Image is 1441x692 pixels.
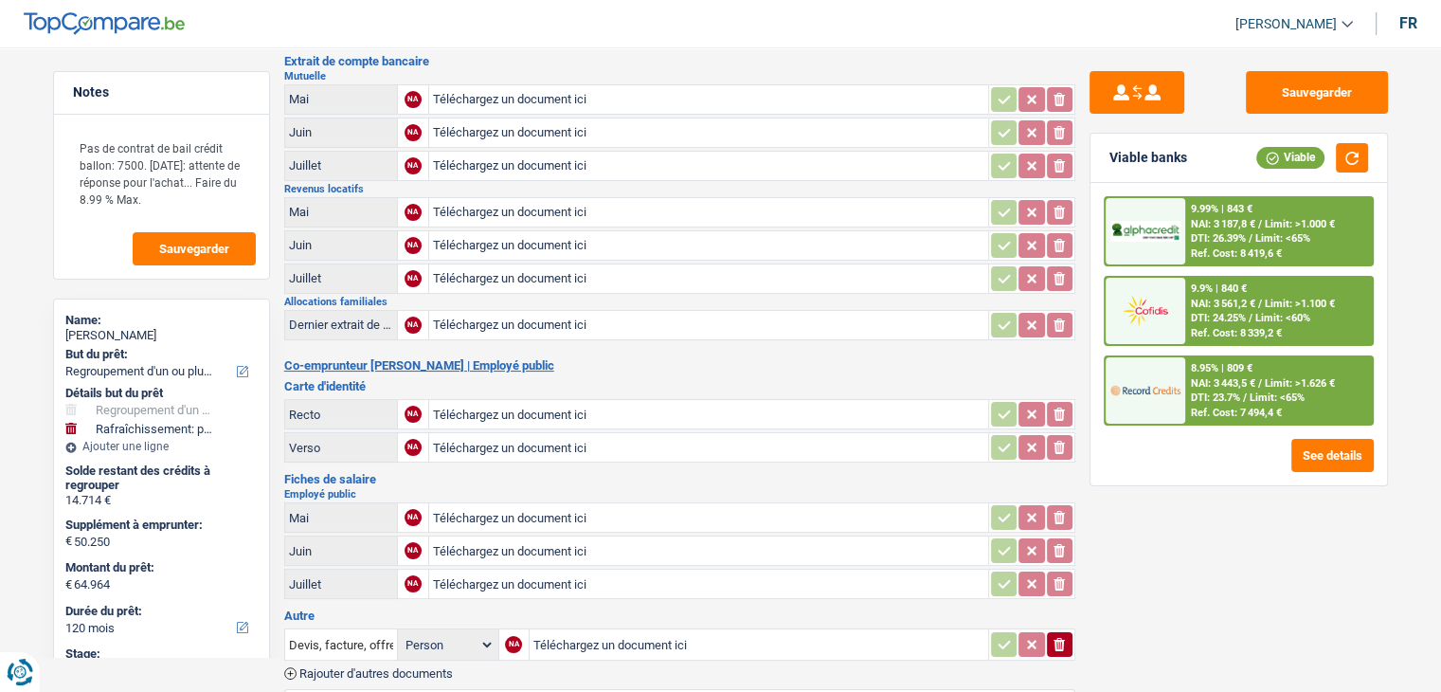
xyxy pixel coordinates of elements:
div: Ref. Cost: 8 419,6 € [1191,247,1282,260]
div: Dernier extrait de compte pour vos allocations familiales [289,318,393,332]
label: But du prêt: [65,347,254,362]
div: Viable [1256,147,1324,168]
div: Stage: [65,646,258,662]
h2: Allocations familiales [284,297,1075,307]
span: Sauvegarder [159,243,229,255]
div: Solde restant des crédits à regrouper [65,464,258,493]
div: Mai [289,205,393,219]
div: NA [405,237,422,254]
div: [PERSON_NAME] [65,328,258,343]
div: Mai [289,511,393,525]
div: 14.714 € [65,493,258,508]
div: NA [405,542,422,559]
div: 8.95% | 809 € [1191,362,1252,374]
h5: Notes [73,84,250,100]
div: 9.9% | 840 € [1191,282,1247,295]
div: NA [405,91,422,108]
label: Supplément à emprunter: [65,518,254,533]
div: Juillet [289,158,393,173]
h3: Fiches de salaire [284,473,1075,485]
h3: Autre [284,610,1075,622]
h2: Co-emprunteur [PERSON_NAME] | Employé public [284,358,1075,373]
a: [PERSON_NAME] [1220,9,1353,40]
div: Juin [289,125,393,139]
div: Juin [289,544,393,558]
span: Limit: <65% [1255,232,1310,245]
div: NA [405,439,422,456]
span: Limit: <65% [1250,392,1305,404]
div: Ajouter une ligne [65,440,258,453]
div: NA [405,406,422,423]
h3: Carte d'identité [284,380,1075,392]
div: Recto [289,408,393,422]
div: NA [405,317,422,334]
img: TopCompare Logo [24,12,185,35]
span: € [65,577,72,592]
div: Ref. Cost: 7 494,4 € [1191,407,1282,419]
span: € [65,534,72,549]
div: NA [405,157,422,174]
div: Juillet [289,271,393,285]
span: / [1249,232,1252,245]
h2: Revenus locatifs [284,184,1075,194]
div: Juillet [289,577,393,592]
h3: Extrait de compte bancaire [284,55,1075,67]
label: Durée du prêt: [65,604,254,619]
img: Cofidis [1110,293,1180,328]
div: NA [405,124,422,141]
button: Sauvegarder [133,232,256,265]
div: Mai [289,92,393,106]
span: DTI: 24.25% [1191,312,1246,324]
span: DTI: 23.7% [1191,392,1240,404]
span: / [1258,218,1262,230]
div: Viable banks [1109,150,1187,166]
button: Sauvegarder [1246,71,1388,114]
img: AlphaCredit [1110,221,1180,243]
span: / [1258,298,1262,310]
div: NA [405,204,422,221]
span: Limit: <60% [1255,312,1310,324]
span: / [1243,392,1247,404]
div: Verso [289,441,393,455]
div: Détails but du prêt [65,386,258,401]
span: Limit: >1.000 € [1265,218,1335,230]
span: NAI: 3 561,2 € [1191,298,1255,310]
div: fr [1399,14,1417,32]
span: DTI: 26.39% [1191,232,1246,245]
div: Name: [65,313,258,328]
img: Record Credits [1110,373,1180,408]
button: Rajouter d'autres documents [284,667,453,680]
label: Montant du prêt: [65,560,254,575]
span: NAI: 3 443,5 € [1191,377,1255,390]
span: / [1258,377,1262,390]
span: NAI: 3 187,8 € [1191,218,1255,230]
span: / [1249,312,1252,324]
span: [PERSON_NAME] [1235,16,1337,32]
span: Limit: >1.100 € [1265,298,1335,310]
h2: Mutuelle [284,71,1075,82]
div: NA [505,636,522,653]
div: Juin [289,238,393,252]
div: Ref. Cost: 8 339,2 € [1191,327,1282,339]
h2: Employé public [284,489,1075,500]
button: See details [1291,439,1374,472]
div: NA [405,509,422,526]
div: NA [405,270,422,287]
span: Limit: >1.626 € [1265,377,1335,390]
div: 9.99% | 843 € [1191,203,1252,215]
div: NA [405,575,422,592]
span: Rajouter d'autres documents [299,667,453,680]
